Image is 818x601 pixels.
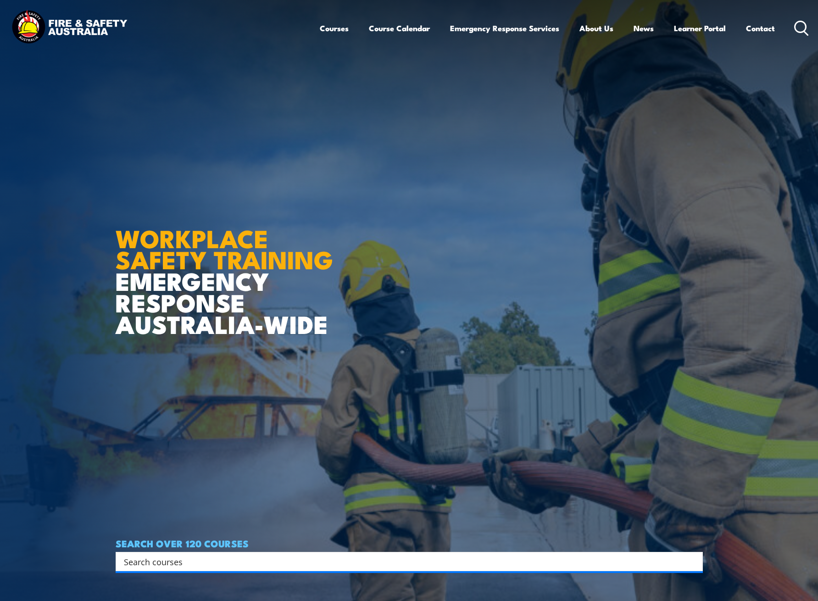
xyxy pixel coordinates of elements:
[124,555,683,568] input: Search input
[634,16,654,40] a: News
[369,16,430,40] a: Course Calendar
[116,218,333,278] strong: WORKPLACE SAFETY TRAINING
[116,204,340,334] h1: EMERGENCY RESPONSE AUSTRALIA-WIDE
[116,538,703,548] h4: SEARCH OVER 120 COURSES
[450,16,559,40] a: Emergency Response Services
[320,16,349,40] a: Courses
[746,16,775,40] a: Contact
[687,555,700,568] button: Search magnifier button
[674,16,726,40] a: Learner Portal
[126,555,684,568] form: Search form
[579,16,613,40] a: About Us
